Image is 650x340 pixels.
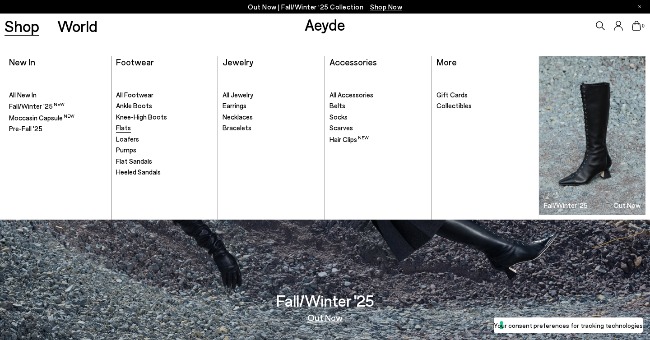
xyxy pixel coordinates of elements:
span: All Footwear [116,91,153,99]
a: Collectibles [436,101,534,110]
a: Flat Sandals [116,157,214,166]
a: World [57,18,97,34]
span: Pre-Fall '25 [9,124,42,133]
span: Belts [330,101,345,110]
span: Gift Cards [436,91,468,99]
button: Your consent preferences for tracking technologies [494,317,643,333]
span: Earrings [223,101,246,110]
a: Earrings [223,101,320,110]
span: Necklaces [223,113,253,121]
a: Out Now [307,313,343,322]
a: Pumps [116,146,214,155]
span: All Accessories [330,91,373,99]
a: Jewelry [223,56,253,67]
span: Heeled Sandals [116,168,161,176]
span: Scarves [330,124,353,132]
span: Flat Sandals [116,157,152,165]
span: Ankle Boots [116,101,152,110]
a: All Footwear [116,91,214,100]
span: Moccasin Capsule [9,114,74,122]
a: Hair Clips [330,135,427,144]
a: Aeyde [305,15,345,34]
span: All Jewelry [223,91,253,99]
h3: Fall/Winter '25 [276,293,374,308]
a: Footwear [116,56,154,67]
a: Bracelets [223,124,320,133]
a: Shop [5,18,39,34]
a: Fall/Winter '25 Out Now [539,56,645,215]
a: Flats [116,124,214,133]
a: Gift Cards [436,91,534,100]
span: Navigate to /collections/new-in [370,3,402,11]
img: Group_1295_900x.jpg [539,56,645,215]
h3: Fall/Winter '25 [544,202,588,209]
span: Bracelets [223,124,251,132]
label: Your consent preferences for tracking technologies [494,321,643,330]
a: All New In [9,91,107,100]
h3: Out Now [613,202,641,209]
p: Out Now | Fall/Winter ‘25 Collection [248,1,402,13]
span: 0 [641,23,645,28]
span: Socks [330,113,348,121]
a: Belts [330,101,427,110]
span: Collectibles [436,101,472,110]
a: Accessories [330,56,377,67]
a: Pre-Fall '25 [9,124,107,133]
a: Knee-High Boots [116,113,214,122]
a: Ankle Boots [116,101,214,110]
a: Moccasin Capsule [9,113,107,123]
a: Heeled Sandals [116,168,214,177]
span: Knee-High Boots [116,113,167,121]
a: Loafers [116,135,214,144]
span: Hair Clips [330,135,369,143]
span: Fall/Winter '25 [9,102,65,110]
a: New In [9,56,35,67]
a: All Jewelry [223,91,320,100]
span: Pumps [116,146,136,154]
a: Fall/Winter '25 [9,101,107,111]
span: Loafers [116,135,139,143]
a: Scarves [330,124,427,133]
a: Socks [330,113,427,122]
a: More [436,56,457,67]
a: Necklaces [223,113,320,122]
span: Flats [116,124,131,132]
a: 0 [632,21,641,31]
span: All New In [9,91,37,99]
a: All Accessories [330,91,427,100]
